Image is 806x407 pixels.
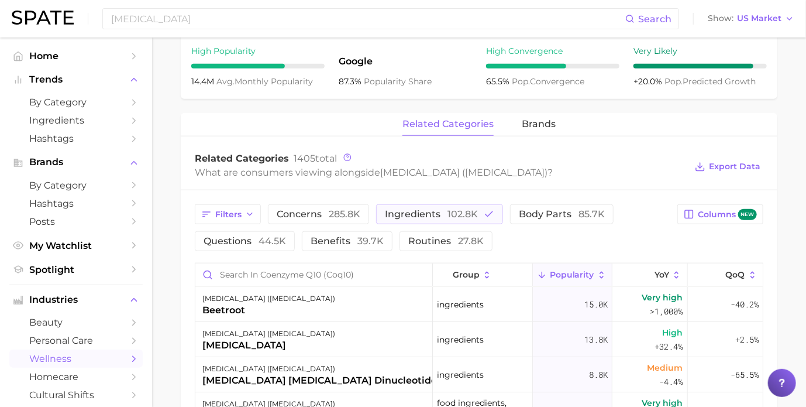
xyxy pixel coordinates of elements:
[726,270,745,279] span: QoQ
[9,93,143,111] a: by Category
[364,76,432,87] span: popularity share
[458,235,484,247] span: 27.8k
[698,209,757,220] span: Columns
[195,322,763,357] button: [MEDICAL_DATA] ([MEDICAL_DATA])[MEDICAL_DATA]ingredients13.8kHigh+32.4%+2.5%
[29,335,123,346] span: personal care
[664,76,756,87] span: predicted growth
[9,213,143,231] a: Posts
[9,350,143,368] a: wellness
[731,368,759,382] span: -65.5%
[380,167,547,178] span: [MEDICAL_DATA] ([MEDICAL_DATA])
[9,368,143,386] a: homecare
[9,111,143,129] a: Ingredients
[110,9,625,29] input: Search here for a brand, industry, or ingredient
[195,287,763,322] button: [MEDICAL_DATA] ([MEDICAL_DATA])beetrootingredients15.0kVery high>1,000%-40.2%
[339,54,472,69] span: Google
[550,270,594,279] span: Popularity
[29,371,123,382] span: homecare
[437,297,484,312] span: ingredients
[9,291,143,309] button: Industries
[584,297,608,312] span: 15.0k
[195,165,686,180] div: What are consumers viewing alongside ?
[29,295,123,305] span: Industries
[677,204,763,224] button: Columnsnew
[202,292,335,306] div: [MEDICAL_DATA] ([MEDICAL_DATA])
[9,176,143,194] a: by Category
[29,97,123,108] span: by Category
[202,374,466,388] div: [MEDICAL_DATA] [MEDICAL_DATA] dinucleotide (nad)
[339,76,364,87] span: 87.3%
[688,264,763,286] button: QoQ
[408,237,484,246] span: routines
[202,303,335,317] div: beetroot
[9,386,143,404] a: cultural shifts
[486,64,619,69] div: 6 / 10
[660,375,683,389] span: -4.4%
[9,261,143,279] a: Spotlight
[522,119,556,129] span: brands
[655,340,683,354] span: +32.4%
[486,44,619,58] div: High Convergence
[195,264,432,286] input: Search in coenzyme q10 (coq10)
[9,71,143,88] button: Trends
[612,264,688,286] button: YoY
[453,270,480,279] span: group
[294,153,337,164] span: total
[29,317,123,328] span: beauty
[29,264,123,275] span: Spotlight
[277,210,360,219] span: concerns
[259,235,286,247] span: 44.5k
[447,208,478,220] span: 102.8k
[204,237,286,246] span: questions
[202,327,335,341] div: [MEDICAL_DATA] ([MEDICAL_DATA])
[12,11,74,25] img: SPATE
[486,76,512,87] span: 65.5%
[735,333,759,347] span: +2.5%
[311,237,384,246] span: benefits
[731,297,759,312] span: -40.2%
[29,115,123,126] span: Ingredients
[9,47,143,65] a: Home
[202,362,466,376] div: [MEDICAL_DATA] ([MEDICAL_DATA])
[663,326,683,340] span: High
[705,11,797,26] button: ShowUS Market
[633,64,767,69] div: 9 / 10
[29,180,123,191] span: by Category
[589,368,608,382] span: 8.8k
[737,15,781,22] span: US Market
[9,237,143,255] a: My Watchlist
[385,210,478,219] span: ingredients
[638,13,671,25] span: Search
[29,50,123,61] span: Home
[437,368,484,382] span: ingredients
[29,216,123,227] span: Posts
[29,157,123,167] span: Brands
[708,15,733,22] span: Show
[294,153,315,164] span: 1405
[195,204,261,224] button: Filters
[512,76,584,87] span: convergence
[357,235,384,247] span: 39.7k
[402,119,494,129] span: related categories
[533,264,612,286] button: Popularity
[9,313,143,331] a: beauty
[195,153,289,164] span: Related Categories
[29,353,123,364] span: wellness
[216,76,313,87] span: monthly popularity
[195,357,433,392] div: nicotinamide adenine dinucleotide (nad)
[437,333,484,347] span: ingredients
[29,240,123,251] span: My Watchlist
[512,76,530,87] abbr: popularity index
[647,361,683,375] span: Medium
[738,209,757,220] span: new
[191,64,325,69] div: 7 / 10
[650,306,683,317] span: >1,000%
[664,76,683,87] abbr: popularity index
[29,198,123,209] span: Hashtags
[215,210,242,220] span: Filters
[202,338,335,353] div: [MEDICAL_DATA]
[709,162,760,172] span: Export Data
[9,331,143,350] a: personal care
[519,210,605,219] span: body parts
[584,333,608,347] span: 13.8k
